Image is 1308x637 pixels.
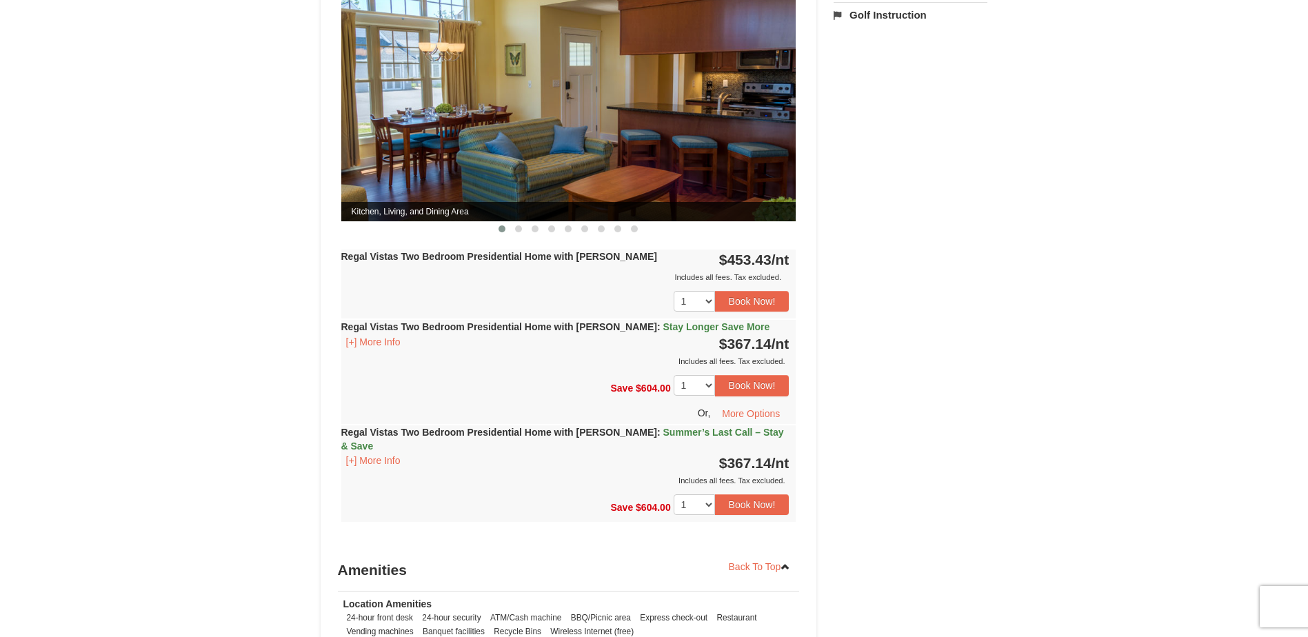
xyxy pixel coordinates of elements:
[341,453,405,468] button: [+] More Info
[341,251,657,262] strong: Regal Vistas Two Bedroom Presidential Home with [PERSON_NAME]
[610,501,633,512] span: Save
[341,270,789,284] div: Includes all fees. Tax excluded.
[713,403,789,424] button: More Options
[341,427,784,452] span: Summer’s Last Call – Stay & Save
[720,556,800,577] a: Back To Top
[636,383,671,394] span: $604.00
[663,321,770,332] span: Stay Longer Save More
[719,336,772,352] span: $367.14
[341,474,789,487] div: Includes all fees. Tax excluded.
[487,611,565,625] li: ATM/Cash machine
[341,354,789,368] div: Includes all fees. Tax excluded.
[719,455,772,471] span: $367.14
[698,407,711,418] span: Or,
[341,427,784,452] strong: Regal Vistas Two Bedroom Presidential Home with [PERSON_NAME]
[715,494,789,515] button: Book Now!
[719,252,789,267] strong: $453.43
[341,202,796,221] span: Kitchen, Living, and Dining Area
[636,611,711,625] li: Express check-out
[657,321,661,332] span: :
[567,611,634,625] li: BBQ/Picnic area
[419,611,484,625] li: 24-hour security
[772,252,789,267] span: /nt
[772,336,789,352] span: /nt
[772,455,789,471] span: /nt
[657,427,661,438] span: :
[715,291,789,312] button: Book Now!
[715,375,789,396] button: Book Now!
[343,611,417,625] li: 24-hour front desk
[338,556,800,584] h3: Amenities
[343,598,432,609] strong: Location Amenities
[713,611,760,625] li: Restaurant
[341,321,770,332] strong: Regal Vistas Two Bedroom Presidential Home with [PERSON_NAME]
[834,2,987,28] a: Golf Instruction
[610,383,633,394] span: Save
[341,334,405,350] button: [+] More Info
[636,501,671,512] span: $604.00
